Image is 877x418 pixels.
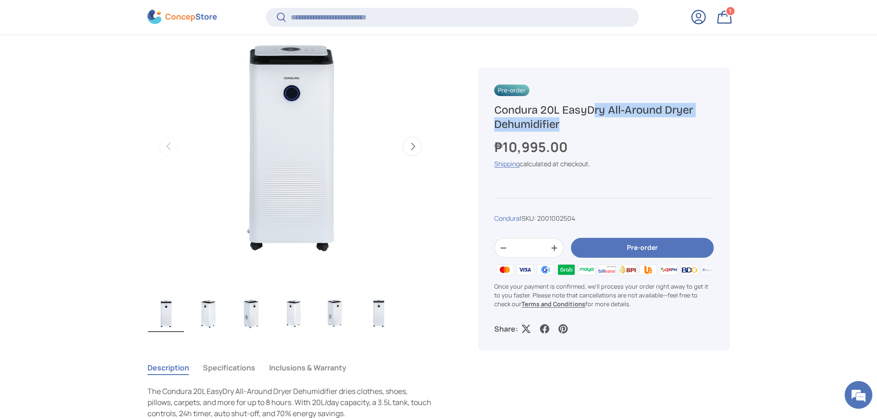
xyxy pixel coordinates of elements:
[494,282,713,309] p: Once your payment is confirmed, we'll process your order right away to get it to you faster. Plea...
[658,263,679,277] img: qrph
[48,52,155,64] div: Chat with us now
[494,263,515,277] img: master
[494,160,520,169] a: Shipping
[494,324,518,335] p: Share:
[147,10,217,24] img: ConcepStore
[494,159,713,169] div: calculated at checkout.
[638,263,658,277] img: ubp
[190,295,227,332] img: condura-easy-dry-dehumidifier-left-side-view-concepstore.ph
[618,263,638,277] img: bpi
[148,295,184,332] img: condura-easy-dry-dehumidifier-full-view-concepstore.ph
[54,116,128,210] span: We're online!
[147,3,434,335] media-gallery: Gallery Viewer
[537,214,575,223] span: 2001002504
[515,263,535,277] img: visa
[699,263,720,277] img: metrobank
[521,214,536,223] span: SKU:
[520,214,575,223] span: |
[597,263,617,277] img: billease
[556,263,576,277] img: grabpay
[535,263,556,277] img: gcash
[494,214,520,223] a: Condura
[494,138,570,156] strong: ₱10,995.00
[203,357,255,378] button: Specifications
[679,263,699,277] img: bdo
[233,295,269,332] img: condura-easy-dry-dehumidifier-right-side-view-concepstore
[571,238,713,258] button: Pre-order
[494,103,713,132] h1: Condura 20L EasyDry All-Around Dryer Dehumidifier
[318,295,354,332] img: condura-easy-dry-dehumidifier-full-right-side-view-condura-philippines
[269,357,346,378] button: Inclusions & Warranty
[494,85,529,96] span: Pre-order
[276,295,312,332] img: condura-easy-dry-dehumidifier-full-left-side-view-concepstore-dot-ph
[576,263,597,277] img: maya
[361,295,397,332] img: https://concepstore.ph/products/condura-easydry-all-around-dryer-dehumidifier-20l
[147,357,189,378] button: Description
[521,300,585,308] a: Terms and Conditions
[729,8,731,15] span: 1
[5,252,176,285] textarea: Type your message and hit 'Enter'
[152,5,174,27] div: Minimize live chat window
